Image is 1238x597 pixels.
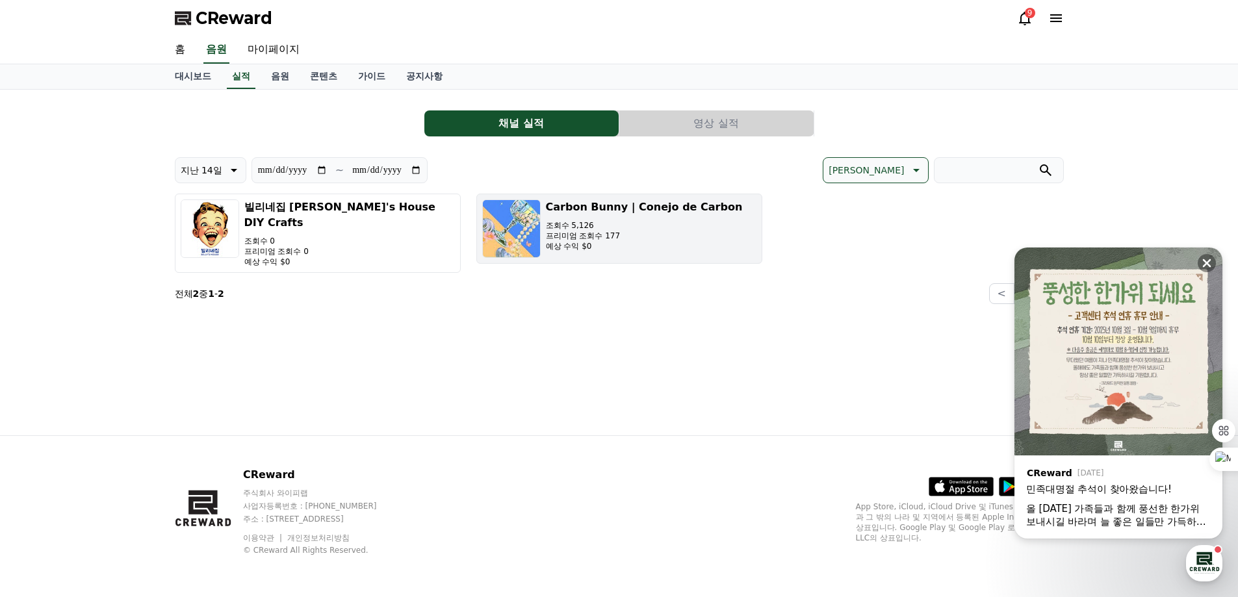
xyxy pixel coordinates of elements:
button: 영상 실적 [619,110,814,136]
span: 설정 [201,431,216,442]
p: 주소 : [STREET_ADDRESS] [243,514,402,524]
p: 예상 수익 $0 [244,257,455,267]
p: 지난 14일 [181,161,222,179]
a: 콘텐츠 [300,64,348,89]
a: 대시보드 [164,64,222,89]
a: 실적 [227,64,255,89]
p: CReward [243,467,402,483]
h3: Carbon Bunny | Conejo de Carbon [546,199,743,215]
a: 공지사항 [396,64,453,89]
a: 홈 [4,412,86,444]
img: Carbon Bunny | Conejo de Carbon [482,199,541,258]
button: 채널 실적 [424,110,619,136]
img: 빌리네집 Billy's House DIY Crafts [181,199,239,258]
a: 개인정보처리방침 [287,533,350,542]
p: 예상 수익 $0 [546,241,743,251]
button: Carbon Bunny | Conejo de Carbon 조회수 5,126 프리미엄 조회수 177 예상 수익 $0 [476,194,762,264]
a: 대화 [86,412,168,444]
a: 설정 [168,412,250,444]
p: © CReward All Rights Reserved. [243,545,402,555]
a: 음원 [203,36,229,64]
p: App Store, iCloud, iCloud Drive 및 iTunes Store는 미국과 그 밖의 나라 및 지역에서 등록된 Apple Inc.의 서비스 상표입니다. Goo... [856,502,1064,543]
h3: 빌리네집 [PERSON_NAME]'s House DIY Crafts [244,199,455,231]
p: 전체 중 - [175,287,224,300]
a: 마이페이지 [237,36,310,64]
button: < [989,283,1014,304]
button: 지난 14일 [175,157,246,183]
span: CReward [196,8,272,29]
a: 채널 실적 [424,110,619,136]
a: 음원 [261,64,300,89]
p: 프리미엄 조회수 177 [546,231,743,241]
button: 빌리네집 [PERSON_NAME]'s House DIY Crafts 조회수 0 프리미엄 조회수 0 예상 수익 $0 [175,194,461,273]
a: 홈 [164,36,196,64]
p: 조회수 0 [244,236,455,246]
span: 대화 [119,432,135,442]
div: 9 [1025,8,1035,18]
strong: 1 [208,288,214,299]
strong: 2 [218,288,224,299]
a: 가이드 [348,64,396,89]
p: 주식회사 와이피랩 [243,488,402,498]
a: CReward [175,8,272,29]
p: 사업자등록번호 : [PHONE_NUMBER] [243,501,402,511]
span: 홈 [41,431,49,442]
a: 영상 실적 [619,110,814,136]
a: 이용약관 [243,533,284,542]
p: 프리미엄 조회수 0 [244,246,455,257]
p: ~ [335,162,344,178]
a: 9 [1017,10,1033,26]
p: 조회수 5,126 [546,220,743,231]
strong: 2 [193,288,200,299]
button: [PERSON_NAME] [823,157,928,183]
p: [PERSON_NAME] [829,161,904,179]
